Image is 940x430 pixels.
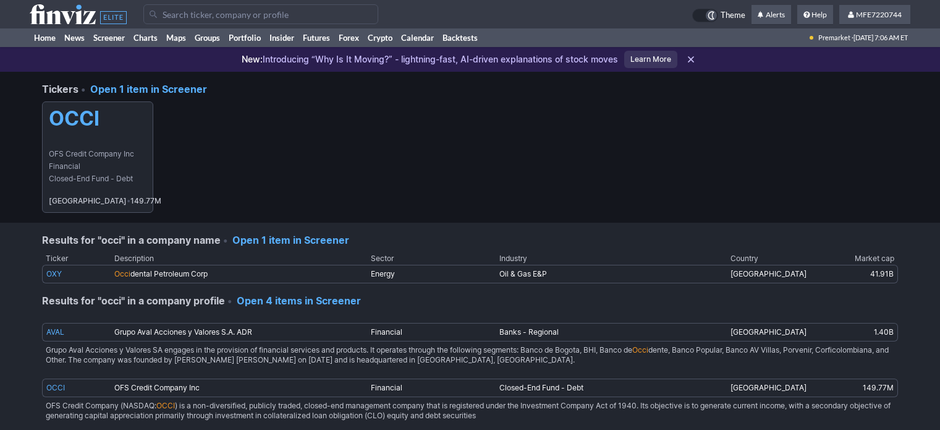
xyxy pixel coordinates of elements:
[143,4,378,24] input: Search
[242,53,618,66] p: Introducing “Why Is It Moving?” - lightning-fast, AI-driven explanations of stock moves
[721,9,745,22] span: Theme
[727,265,813,283] td: [GEOGRAPHIC_DATA]
[224,28,265,47] a: Portfolio
[237,295,361,307] a: Open 4 items in Screener
[129,28,162,47] a: Charts
[90,83,207,95] a: Open 1 item in Screener
[127,196,130,205] span: •
[334,28,363,47] a: Forex
[111,379,368,397] td: OFS Credit Company Inc
[42,223,898,252] h4: Results for "occi" in a company name
[49,148,146,160] span: OFS Credit Company Inc
[438,28,482,47] a: Backtests
[162,28,190,47] a: Maps
[111,323,368,342] td: Grupo Aval Acciones y Valores S.A. ADR
[496,379,727,397] td: Closed-End Fund - Debt
[49,160,146,173] span: Financial
[397,28,438,47] a: Calendar
[839,5,910,25] a: MFE7220744
[190,28,224,47] a: Groups
[156,401,175,410] span: OCCI
[692,9,745,22] a: Theme
[367,379,496,397] td: Financial
[727,379,813,397] td: [GEOGRAPHIC_DATA]
[81,83,85,95] span: •
[111,252,368,265] th: Description
[632,345,648,355] span: Occi
[42,101,153,213] a: OCCI OFS Credit Company Inc Financial Closed-End Fund - Debt [GEOGRAPHIC_DATA]•149.77M
[49,173,146,185] span: Closed-End Fund - Debt
[223,234,227,246] span: •
[812,323,898,342] td: 1.40B
[496,252,727,265] th: Industry
[42,72,898,101] h4: Tickers
[727,323,813,342] td: [GEOGRAPHIC_DATA]
[42,342,898,369] td: Grupo Aval Acciones y Valores SA engages in the provision of financial services and products. It ...
[496,265,727,283] td: Oil & Gas E&P
[367,252,496,265] th: Sector
[42,252,111,265] th: Ticker
[242,54,263,64] span: New:
[752,5,791,25] a: Alerts
[227,295,232,307] span: •
[42,283,898,313] h4: Results for "occi" in a company profile
[114,269,130,278] span: Occi
[299,28,334,47] a: Futures
[265,28,299,47] a: Insider
[624,51,677,68] a: Learn More
[46,383,65,392] a: OCCI
[812,252,898,265] th: Market cap
[46,269,62,278] a: OXY
[812,265,898,283] td: 41.91B
[367,323,496,342] td: Financial
[30,28,60,47] a: Home
[49,107,146,131] h5: OCCI
[363,28,397,47] a: Crypto
[232,234,349,246] a: Open 1 item in Screener
[367,265,496,283] td: Energy
[818,28,853,47] span: Premarket ·
[727,252,813,265] th: Country
[856,10,902,19] span: MFE7220744
[496,323,727,342] td: Banks - Regional
[111,265,368,283] td: dental Petroleum Corp
[46,327,64,337] a: AVAL
[797,5,833,25] a: Help
[49,195,146,207] b: [GEOGRAPHIC_DATA] 149.77M
[853,28,908,47] span: [DATE] 7:06 AM ET
[812,379,898,397] td: 149.77M
[89,28,129,47] a: Screener
[60,28,89,47] a: News
[42,397,898,424] td: OFS Credit Company (NASDAQ: ) is a non-diversified, publicly traded, closed-end management compan...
